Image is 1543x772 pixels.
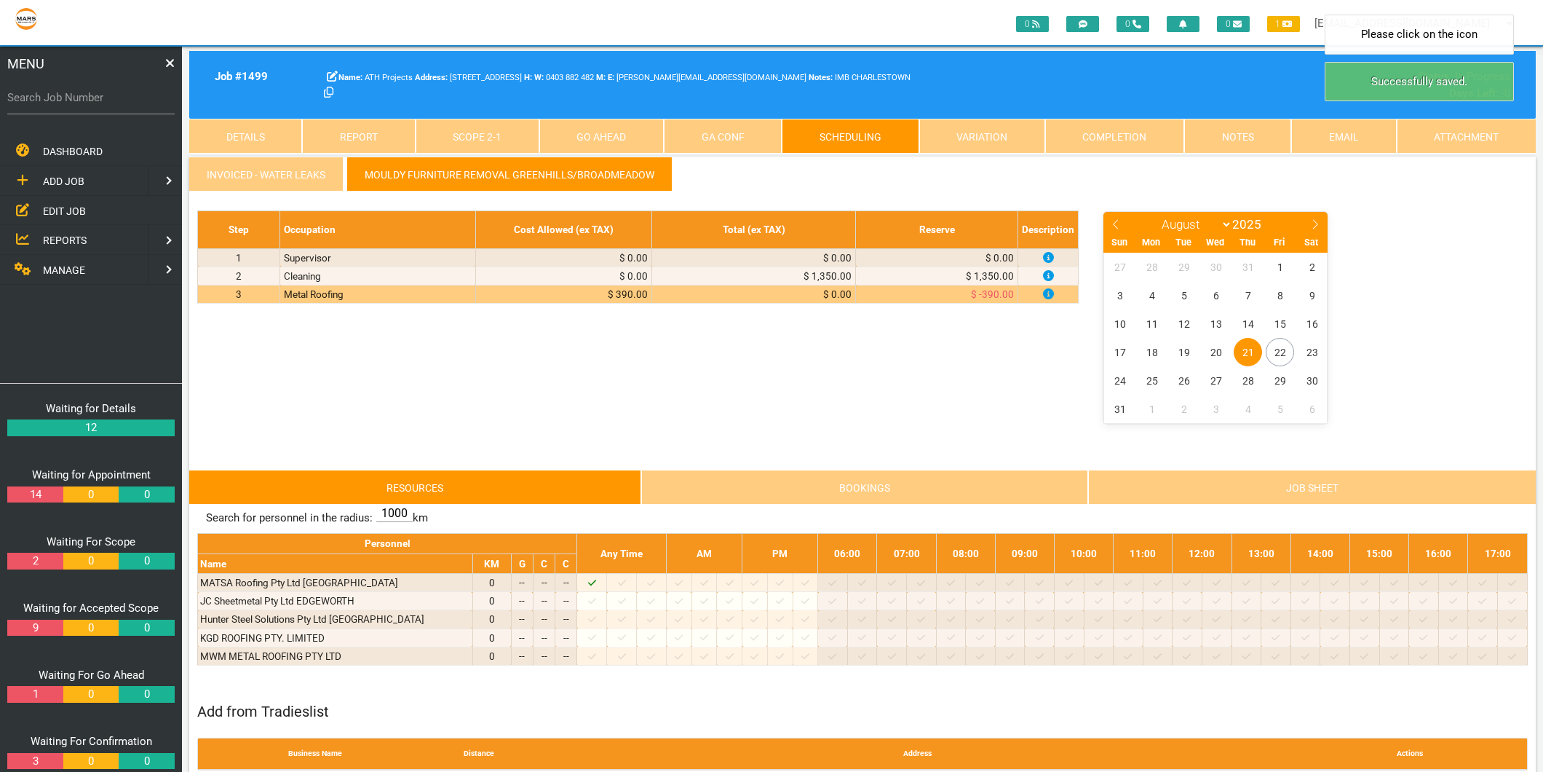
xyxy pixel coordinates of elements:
span: August 23, 2025 [1298,338,1326,366]
span: August 2, 2025 [1298,253,1326,281]
input: Year [1232,217,1276,232]
td: $ 0.00 [856,248,1018,267]
h3: Add from Tradieslist [197,704,1528,720]
span: Sat [1296,238,1328,248]
span: August 18, 2025 [1138,338,1166,366]
select: Month [1155,216,1232,232]
td: 3 [198,285,280,304]
span: [PERSON_NAME][EMAIL_ADDRESS][DOMAIN_NAME] [608,73,806,82]
span: August 15, 2025 [1266,310,1294,338]
a: 0 [63,487,119,503]
th: 14:00 [1290,534,1349,574]
div: Address [534,738,1301,770]
span: August 5, 2025 [1170,281,1198,310]
div: KGD ROOFING PTY. LIMITED [200,631,470,645]
span: August 19, 2025 [1170,338,1198,366]
div: Distance [424,738,533,770]
div: -- [558,612,574,626]
span: August 16, 2025 [1298,310,1326,338]
a: 1 [7,686,63,703]
td: $ 0.00 [475,267,651,285]
div: MATSA Roofing Pty Ltd [GEOGRAPHIC_DATA] [200,575,470,590]
label: Search Job Number [7,90,175,106]
span: 0 [1217,16,1250,32]
div: -- [558,631,574,645]
span: Sun [1103,238,1135,248]
div: -- [514,631,531,645]
a: Notes [1184,119,1291,154]
th: 16:00 [1409,534,1468,574]
span: Mon [1135,238,1167,248]
div: Business Name [205,738,424,770]
span: August 3, 2025 [1106,281,1134,310]
a: 12 [7,420,175,436]
th: 09:00 [995,534,1054,574]
a: Waiting for Accepted Scope [23,602,159,615]
a: 9 [7,620,63,637]
span: September 6, 2025 [1298,395,1326,423]
div: Search for personnel in the radius: km [197,505,1528,533]
b: Address: [415,73,448,82]
a: 0 [119,487,174,503]
a: Details [189,119,302,154]
b: M: [596,73,606,82]
th: Personnel [198,534,577,554]
span: July 28, 2025 [1138,253,1166,281]
span: REPORTS [43,235,87,246]
span: ATH Projects [338,73,413,82]
b: H: [524,73,532,82]
div: -- [558,649,574,663]
a: 3 [7,753,63,770]
span: August 6, 2025 [1202,281,1230,310]
a: INVOICED - Water Leaks [189,157,344,192]
span: Thu [1231,238,1264,248]
a: REQUEST FROM ANDREW @ ATHENA PROJECTS TO REMOVE MOULD AFFECTED FURNITURE FROM GRENNHILLS & BROADM... [1043,252,1054,264]
span: August 25, 2025 [1138,366,1166,395]
span: August 8, 2025 [1266,281,1294,310]
th: PM [742,534,818,574]
div: -- [514,612,531,626]
th: 11:00 [1114,534,1173,574]
th: Total (ex TAX) [651,211,855,248]
div: -- [536,612,552,626]
a: Report [302,119,415,154]
a: Scheduling [782,119,919,154]
span: IMB CHARLESTOWN [809,73,911,82]
a: Waiting for Details [46,402,136,415]
div: 0 [475,612,509,626]
a: Completion [1045,119,1184,154]
span: September 1, 2025 [1138,395,1166,423]
span: August 22, 2025 [1266,338,1294,366]
b: Notes: [809,73,833,82]
a: 0 [119,553,174,570]
span: August 29, 2025 [1266,366,1294,395]
th: KM from the site address to the personnel [472,554,511,573]
span: August 31, 2025 [1106,395,1134,423]
span: MANAGE [43,264,85,276]
div: -- [536,575,552,590]
span: 0 [1116,16,1149,32]
span: August 13, 2025 [1202,310,1230,338]
a: 0 [63,686,119,703]
span: August 26, 2025 [1170,366,1198,395]
span: August 1, 2025 [1266,253,1294,281]
span: September 3, 2025 [1202,395,1230,423]
span: August 12, 2025 [1170,310,1198,338]
span: 1 [1267,16,1300,32]
span: 0 [1016,16,1049,32]
td: Metal Roofing [280,285,476,304]
div: -- [558,594,574,608]
div: -- [514,594,531,608]
th: Cost Allowed (ex TAX) [475,211,651,248]
span: August 27, 2025 [1202,366,1230,395]
div: -- [536,594,552,608]
th: General, All Companies and Customers [511,554,533,573]
th: 17:00 [1468,534,1527,574]
div: JC Sheetmetal Pty Ltd EDGEWORTH [200,594,470,608]
th: Your Company [533,554,555,573]
a: REMOVE MOULDY FURNITURE AND DISPOSE AS INSTRUCTED [1043,270,1054,282]
div: Successfully saved. [1325,62,1514,102]
span: September 5, 2025 [1266,395,1294,423]
span: MENU [7,54,44,74]
div: -- [514,575,531,590]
